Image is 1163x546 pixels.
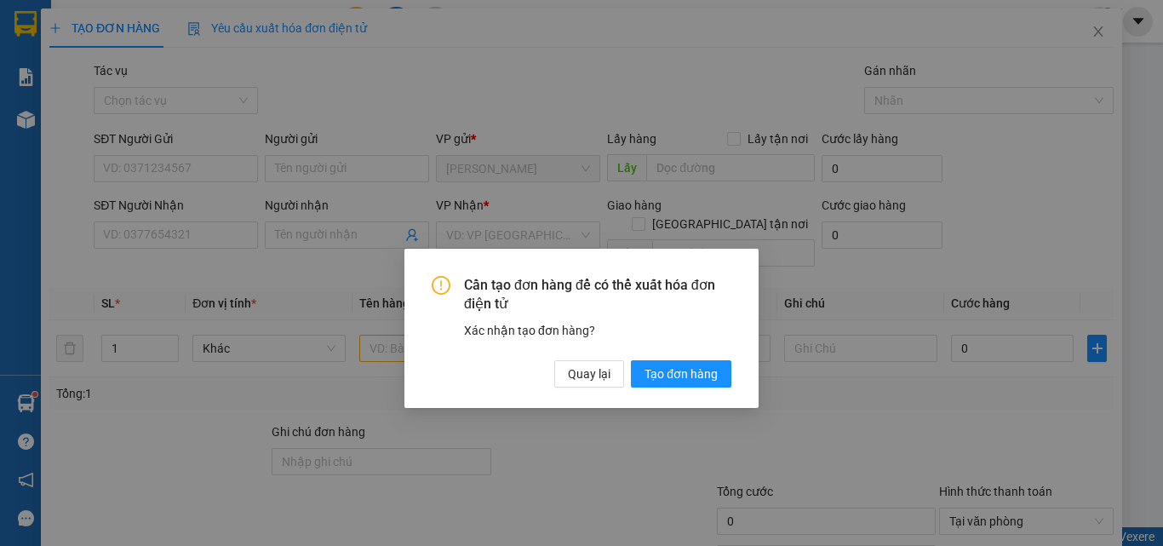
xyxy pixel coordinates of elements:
[464,321,731,340] div: Xác nhận tạo đơn hàng?
[464,276,731,314] span: Cần tạo đơn hàng để có thể xuất hóa đơn điện tử
[432,276,450,295] span: exclamation-circle
[554,360,624,388] button: Quay lại
[631,360,731,388] button: Tạo đơn hàng
[645,365,718,383] span: Tạo đơn hàng
[568,365,610,383] span: Quay lại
